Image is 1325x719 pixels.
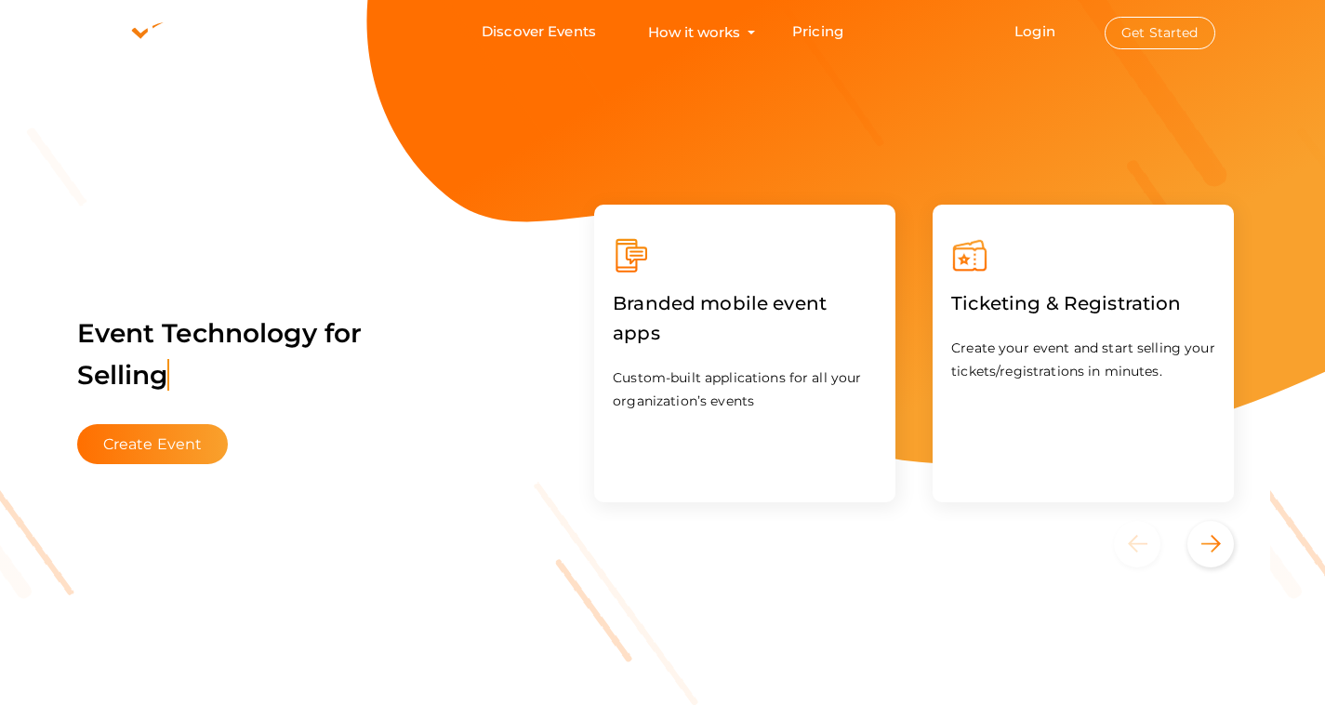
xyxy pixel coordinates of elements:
[951,337,1215,383] p: Create your event and start selling your tickets/registrations in minutes.
[951,274,1181,332] label: Ticketing & Registration
[951,296,1181,313] a: Ticketing & Registration
[77,289,363,419] label: Event Technology for
[1105,17,1215,49] button: Get Started
[77,424,229,464] button: Create Event
[792,15,843,49] a: Pricing
[613,366,877,413] p: Custom-built applications for all your organization’s events
[613,274,877,362] label: Branded mobile event apps
[482,15,596,49] a: Discover Events
[1114,521,1184,567] button: Previous
[613,326,877,343] a: Branded mobile event apps
[643,15,746,49] button: How it works
[77,359,170,391] span: Selling
[1014,22,1055,40] a: Login
[1187,521,1234,567] button: Next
